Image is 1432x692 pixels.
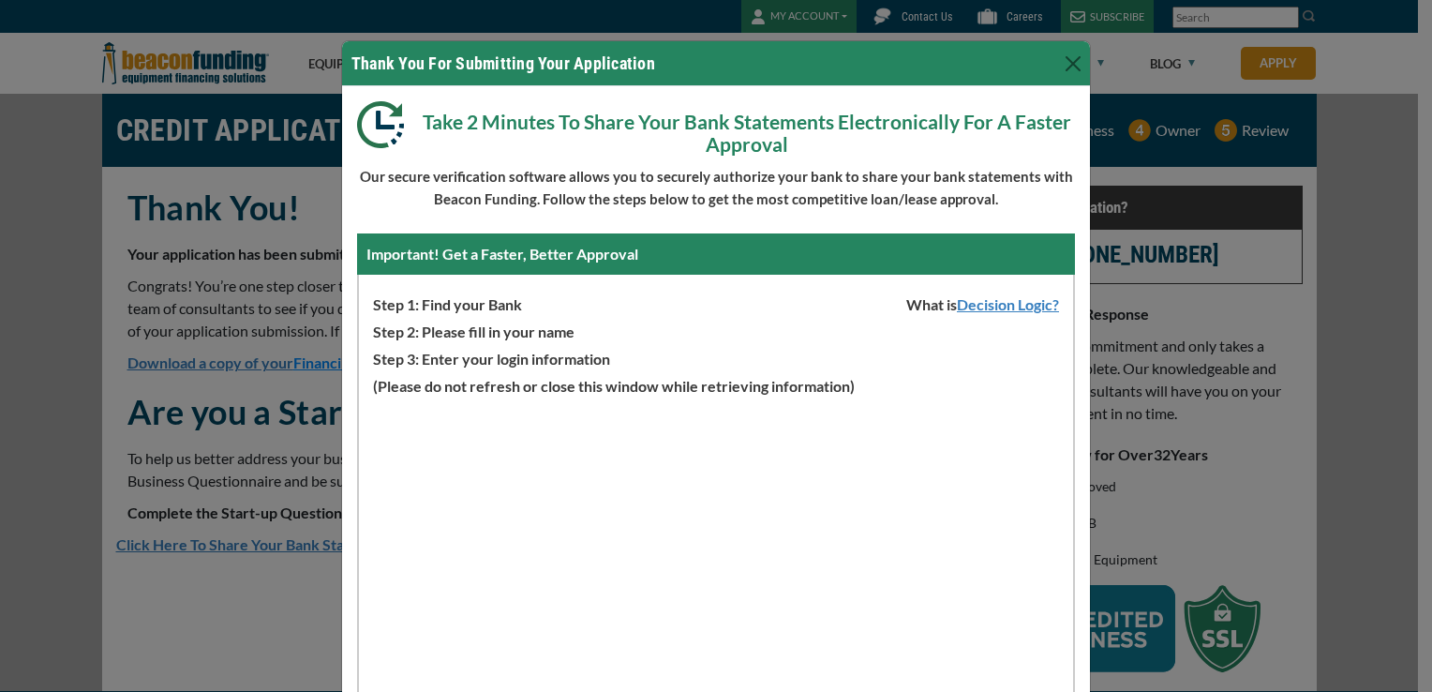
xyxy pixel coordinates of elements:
[359,370,1073,398] p: (Please do not refresh or close this window while retrieving information)
[357,233,1075,275] div: Important! Get a Faster, Better Approval
[359,316,1073,343] p: Step 2: Please fill in your name
[357,101,418,148] img: Modal DL Clock
[359,343,1073,370] p: Step 3: Enter your login information
[957,295,1073,313] a: Decision Logic?
[351,51,655,76] h4: Thank You For Submitting Your Application
[1058,49,1088,79] button: Close
[357,165,1075,210] p: Our secure verification software allows you to securely authorize your bank to share your bank st...
[892,289,1073,316] span: What is
[357,101,1075,156] p: Take 2 Minutes To Share Your Bank Statements Electronically For A Faster Approval
[359,289,522,316] span: Step 1: Find your Bank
